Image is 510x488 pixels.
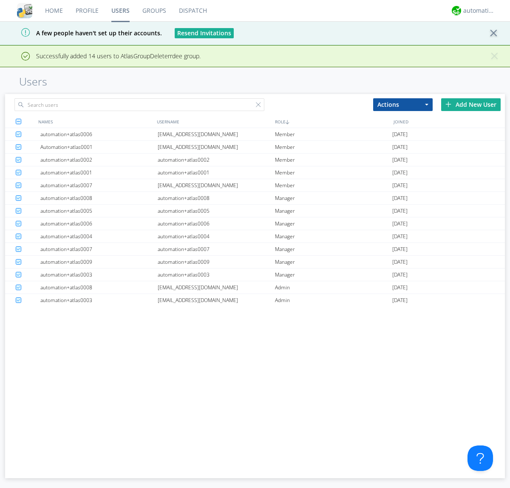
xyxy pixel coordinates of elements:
[5,179,505,192] a: automation+atlas0007[EMAIL_ADDRESS][DOMAIN_NAME]Member[DATE]
[275,205,392,217] div: Manager
[158,281,275,294] div: [EMAIL_ADDRESS][DOMAIN_NAME]
[392,179,408,192] span: [DATE]
[373,98,433,111] button: Actions
[5,256,505,268] a: automation+atlas0009automation+atlas0009Manager[DATE]
[158,268,275,281] div: automation+atlas0003
[17,3,32,18] img: cddb5a64eb264b2086981ab96f4c1ba7
[392,217,408,230] span: [DATE]
[392,192,408,205] span: [DATE]
[40,294,158,307] div: automation+atlas0003
[158,243,275,255] div: automation+atlas0007
[392,141,408,154] span: [DATE]
[40,230,158,243] div: automation+atlas0004
[158,166,275,179] div: automation+atlas0001
[275,128,392,140] div: Member
[392,128,408,141] span: [DATE]
[5,154,505,166] a: automation+atlas0002automation+atlas0002Member[DATE]
[463,6,495,15] div: automation+atlas
[158,192,275,204] div: automation+atlas0008
[5,205,505,217] a: automation+atlas0005automation+atlas0005Manager[DATE]
[40,179,158,191] div: automation+atlas0007
[40,192,158,204] div: automation+atlas0008
[392,268,408,281] span: [DATE]
[392,256,408,268] span: [DATE]
[275,230,392,243] div: Manager
[275,154,392,166] div: Member
[40,243,158,255] div: automation+atlas0007
[40,166,158,179] div: automation+atlas0001
[40,256,158,268] div: automation+atlas0009
[40,141,158,153] div: Automation+atlas0001
[158,230,275,243] div: automation+atlas0004
[392,281,408,294] span: [DATE]
[275,256,392,268] div: Manager
[392,166,408,179] span: [DATE]
[40,154,158,166] div: automation+atlas0002
[5,294,505,307] a: automation+atlas0003[EMAIL_ADDRESS][DOMAIN_NAME]Admin[DATE]
[392,205,408,217] span: [DATE]
[441,98,501,111] div: Add New User
[155,115,273,128] div: USERNAME
[158,217,275,230] div: automation+atlas0006
[392,294,408,307] span: [DATE]
[392,154,408,166] span: [DATE]
[275,217,392,230] div: Manager
[452,6,461,15] img: d2d01cd9b4174d08988066c6d424eccd
[40,217,158,230] div: automation+atlas0006
[158,294,275,307] div: [EMAIL_ADDRESS][DOMAIN_NAME]
[36,115,155,128] div: NAMES
[445,101,451,107] img: plus.svg
[6,29,162,37] span: A few people haven't set up their accounts.
[467,445,493,471] iframe: Toggle Customer Support
[275,281,392,294] div: Admin
[275,141,392,153] div: Member
[275,192,392,204] div: Manager
[275,294,392,307] div: Admin
[40,128,158,140] div: automation+atlas0006
[40,205,158,217] div: automation+atlas0005
[5,128,505,141] a: automation+atlas0006[EMAIL_ADDRESS][DOMAIN_NAME]Member[DATE]
[175,28,234,38] button: Resend Invitations
[275,179,392,191] div: Member
[158,141,275,153] div: [EMAIL_ADDRESS][DOMAIN_NAME]
[392,243,408,256] span: [DATE]
[5,243,505,256] a: automation+atlas0007automation+atlas0007Manager[DATE]
[158,256,275,268] div: automation+atlas0009
[40,281,158,294] div: automation+atlas0008
[158,179,275,191] div: [EMAIL_ADDRESS][DOMAIN_NAME]
[5,166,505,179] a: automation+atlas0001automation+atlas0001Member[DATE]
[40,268,158,281] div: automation+atlas0003
[392,230,408,243] span: [DATE]
[275,166,392,179] div: Member
[5,192,505,205] a: automation+atlas0008automation+atlas0008Manager[DATE]
[158,154,275,166] div: automation+atlas0002
[275,243,392,255] div: Manager
[5,230,505,243] a: automation+atlas0004automation+atlas0004Manager[DATE]
[5,268,505,281] a: automation+atlas0003automation+atlas0003Manager[DATE]
[14,98,264,111] input: Search users
[158,128,275,140] div: [EMAIL_ADDRESS][DOMAIN_NAME]
[275,268,392,281] div: Manager
[391,115,510,128] div: JOINED
[5,217,505,230] a: automation+atlas0006automation+atlas0006Manager[DATE]
[158,205,275,217] div: automation+atlas0005
[5,281,505,294] a: automation+atlas0008[EMAIL_ADDRESS][DOMAIN_NAME]Admin[DATE]
[5,141,505,154] a: Automation+atlas0001[EMAIL_ADDRESS][DOMAIN_NAME]Member[DATE]
[273,115,391,128] div: ROLE
[6,52,201,60] span: Successfully added 14 users to AtlasGroupDeleterrdee group.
